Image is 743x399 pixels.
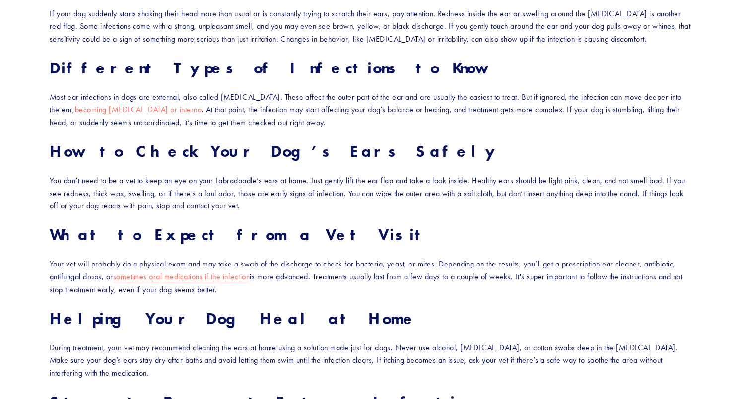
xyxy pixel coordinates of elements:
[75,105,202,115] a: becoming [MEDICAL_DATA] or interna
[50,7,693,46] p: If your dog suddenly starts shaking their head more than usual or is constantly trying to scratch...
[50,174,693,212] p: You don’t need to be a vet to keep an eye on your Labradoodle’s ears at home. Just gently lift th...
[50,341,693,380] p: During treatment, your vet may recommend cleaning the ears at home using a solution made just for...
[50,91,693,129] p: Most ear infections in dogs are external, also called [MEDICAL_DATA]. These affect the outer part...
[50,58,489,77] strong: Different Types of Infections to Know
[50,225,429,244] strong: What to Expect from a Vet Visit
[113,272,250,282] a: sometimes oral medications if the infection
[50,141,500,161] strong: How to Check Your Dog’s Ears Safely
[50,258,693,296] p: Your vet will probably do a physical exam and may take a swab of the discharge to check for bacte...
[50,309,417,328] strong: Helping Your Dog Heal at Home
